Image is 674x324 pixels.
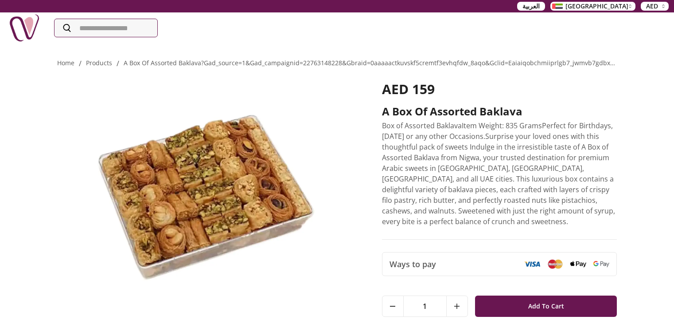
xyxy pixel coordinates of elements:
img: Visa [524,261,540,267]
span: Ways to pay [390,258,436,270]
button: AED [641,2,669,11]
span: AED [646,2,658,11]
img: Google Pay [593,261,609,267]
img: Nigwa-uae-gifts [9,12,40,43]
p: Box of Assorted BaklavaItem Weight: 835 GramsPerfect for Birthdays, [DATE] or any other Occasions... [382,120,617,227]
img: A Box of Assorted Baklava A Box of Assorted Baklava بقلاوة متنوعة حلوى [57,81,357,307]
button: [GEOGRAPHIC_DATA] [550,2,635,11]
a: Home [57,59,74,67]
span: 1 [404,296,446,316]
input: Search [55,19,157,37]
span: [GEOGRAPHIC_DATA] [565,2,628,11]
li: / [79,58,82,69]
span: AED 159 [382,80,435,98]
span: Add To Cart [528,298,564,314]
button: Add To Cart [475,296,617,317]
img: Arabic_dztd3n.png [552,4,563,9]
span: العربية [522,2,540,11]
img: Mastercard [547,259,563,269]
img: Apple Pay [570,261,586,268]
li: / [117,58,119,69]
a: products [86,59,112,67]
h2: A Box of Assorted Baklava [382,104,617,119]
